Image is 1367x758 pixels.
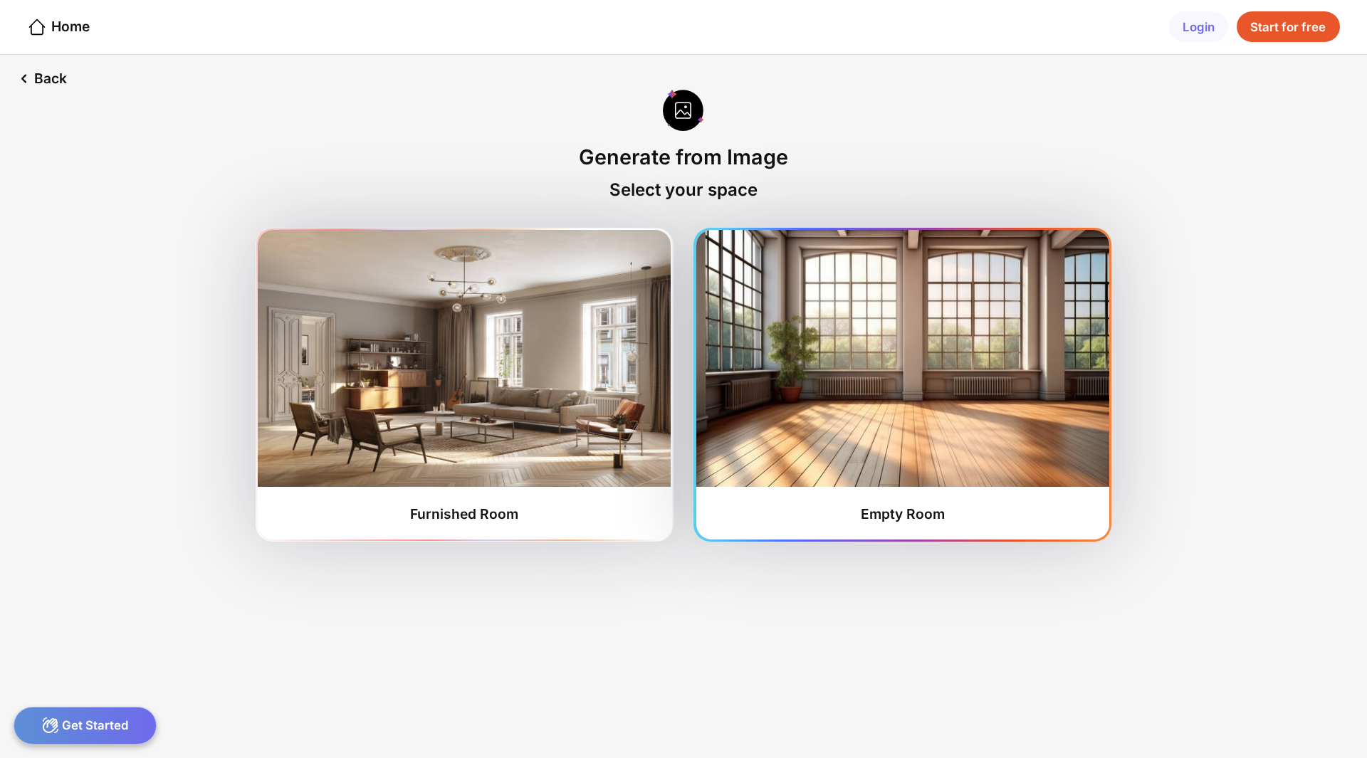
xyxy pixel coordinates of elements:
div: Select your space [609,179,758,200]
div: Login [1169,11,1228,42]
img: furnishedRoom2.jpg [696,230,1109,487]
div: Furnished Room [410,505,518,522]
div: Start for free [1237,11,1339,42]
div: Get Started [14,707,157,744]
div: Home [27,17,90,38]
div: Generate from Image [579,144,788,169]
div: Empty Room [861,505,945,522]
img: furnishedRoom1.jpg [258,230,671,487]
